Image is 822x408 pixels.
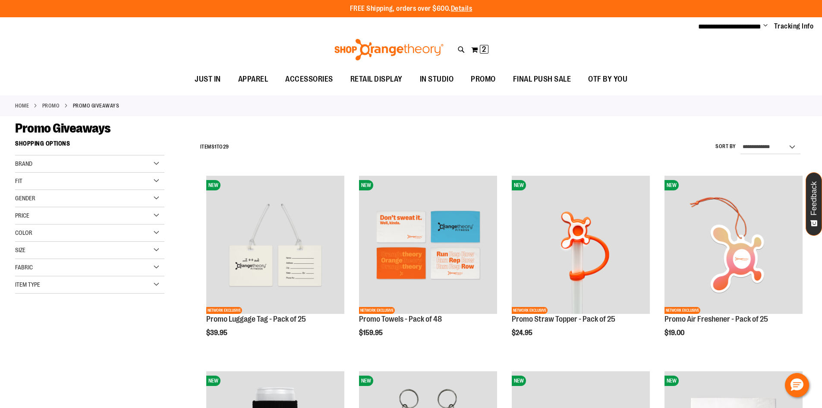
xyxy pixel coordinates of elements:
span: NEW [359,180,373,190]
div: product [660,171,807,359]
span: APPAREL [238,70,268,89]
span: JUST IN [195,70,221,89]
a: Home [15,102,29,110]
span: $19.00 [665,329,686,337]
span: 2 [482,45,486,54]
a: JUST IN [186,70,230,89]
img: Shop Orangetheory [333,39,445,60]
span: Item Type [15,281,40,288]
img: Promo Towels - Pack of 48 [359,176,497,314]
label: Sort By [715,143,736,150]
span: NEW [512,376,526,386]
span: NEW [359,376,373,386]
span: NEW [206,376,220,386]
button: Account menu [763,22,768,31]
span: Fit [15,177,22,184]
a: IN STUDIO [411,70,463,89]
a: PROMO [42,102,60,110]
a: FINAL PUSH SALE [504,70,580,89]
span: NETWORK EXCLUSIVE [665,307,700,314]
span: $39.95 [206,329,229,337]
span: NETWORK EXCLUSIVE [512,307,548,314]
span: $159.95 [359,329,384,337]
span: IN STUDIO [420,70,454,89]
strong: Promo Giveaways [73,102,120,110]
span: ACCESSORIES [285,70,333,89]
a: APPAREL [230,70,277,89]
strong: Shopping Options [15,136,164,155]
img: Promo Air Freshener - Pack of 25 [665,176,803,314]
a: PROMO [462,70,504,89]
span: NEW [206,180,220,190]
p: FREE Shipping, orders over $600. [350,4,472,14]
div: product [202,171,349,359]
a: Promo Luggage Tag - Pack of 25 [206,315,306,323]
span: Promo Giveaways [15,121,111,136]
a: Details [451,5,472,13]
span: 29 [223,144,229,150]
span: NEW [512,180,526,190]
span: Fabric [15,264,33,271]
a: Tracking Info [774,22,814,31]
span: Color [15,229,32,236]
div: product [355,171,501,359]
h2: Items to [200,140,229,154]
a: Promo Luggage Tag - Pack of 25NEWNETWORK EXCLUSIVE [206,176,344,315]
span: RETAIL DISPLAY [350,70,403,89]
span: Gender [15,195,35,202]
span: Feedback [810,181,818,215]
a: ACCESSORIES [277,70,342,89]
a: OTF BY YOU [579,70,636,89]
span: NETWORK EXCLUSIVE [206,307,242,314]
a: Promo Towels - Pack of 48 [359,315,442,323]
span: NEW [665,376,679,386]
span: NEW [665,180,679,190]
a: RETAIL DISPLAY [342,70,411,89]
span: 1 [214,144,217,150]
span: FINAL PUSH SALE [513,70,571,89]
span: PROMO [471,70,496,89]
span: OTF BY YOU [588,70,627,89]
span: NETWORK EXCLUSIVE [359,307,395,314]
img: Promo Luggage Tag - Pack of 25 [206,176,344,314]
span: Brand [15,160,32,167]
span: Price [15,212,29,219]
button: Feedback - Show survey [806,172,822,236]
a: Promo Straw Topper - Pack of 25 [512,315,615,323]
div: product [507,171,654,359]
img: Promo Straw Topper - Pack of 25 [512,176,650,314]
button: Hello, have a question? Let’s chat. [785,373,809,397]
a: Promo Straw Topper - Pack of 25NEWNETWORK EXCLUSIVE [512,176,650,315]
a: Promo Towels - Pack of 48NEWNETWORK EXCLUSIVE [359,176,497,315]
a: Promo Air Freshener - Pack of 25NEWNETWORK EXCLUSIVE [665,176,803,315]
a: Promo Air Freshener - Pack of 25 [665,315,768,323]
span: $24.95 [512,329,534,337]
span: Size [15,247,25,253]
